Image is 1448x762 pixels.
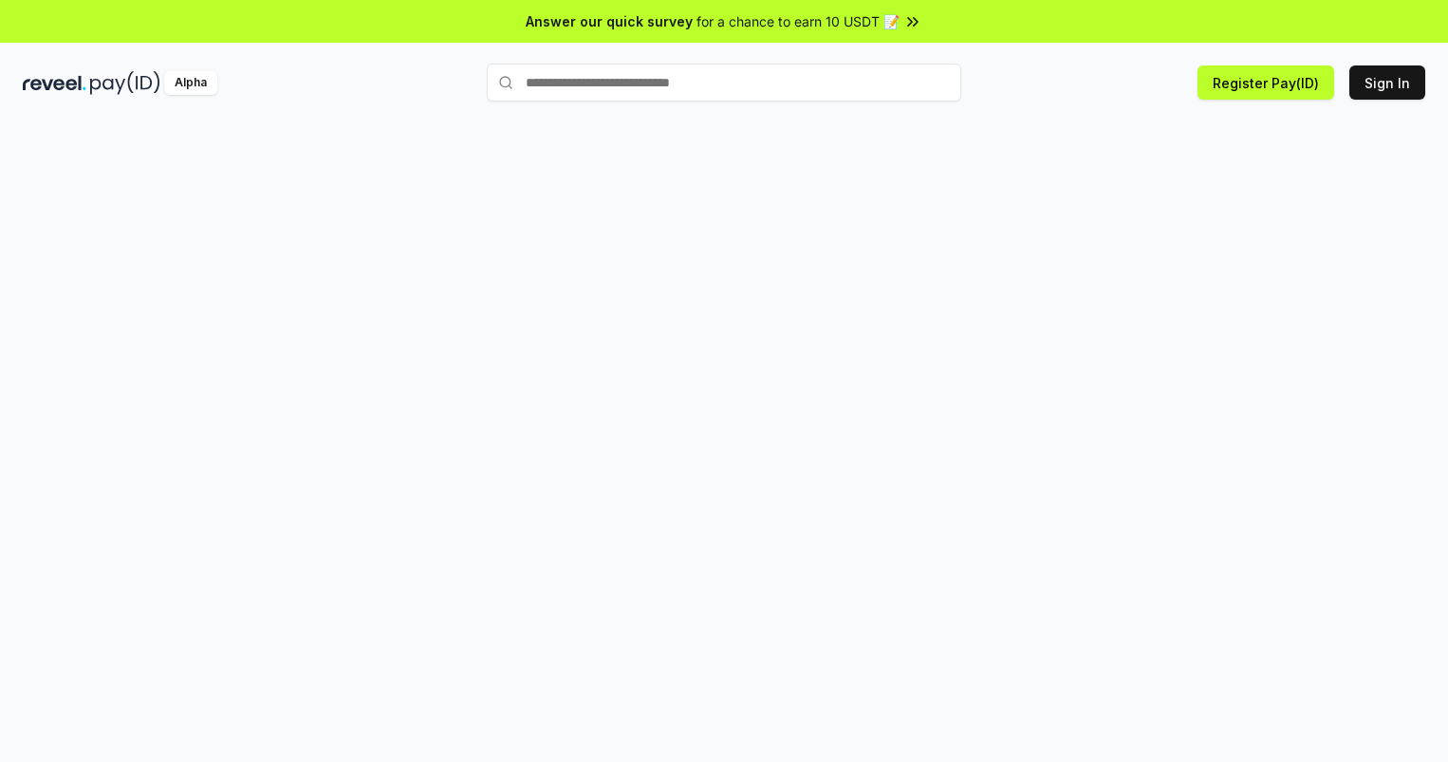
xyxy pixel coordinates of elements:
[1349,65,1425,100] button: Sign In
[23,71,86,95] img: reveel_dark
[90,71,160,95] img: pay_id
[526,11,693,31] span: Answer our quick survey
[696,11,900,31] span: for a chance to earn 10 USDT 📝
[1197,65,1334,100] button: Register Pay(ID)
[164,71,217,95] div: Alpha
